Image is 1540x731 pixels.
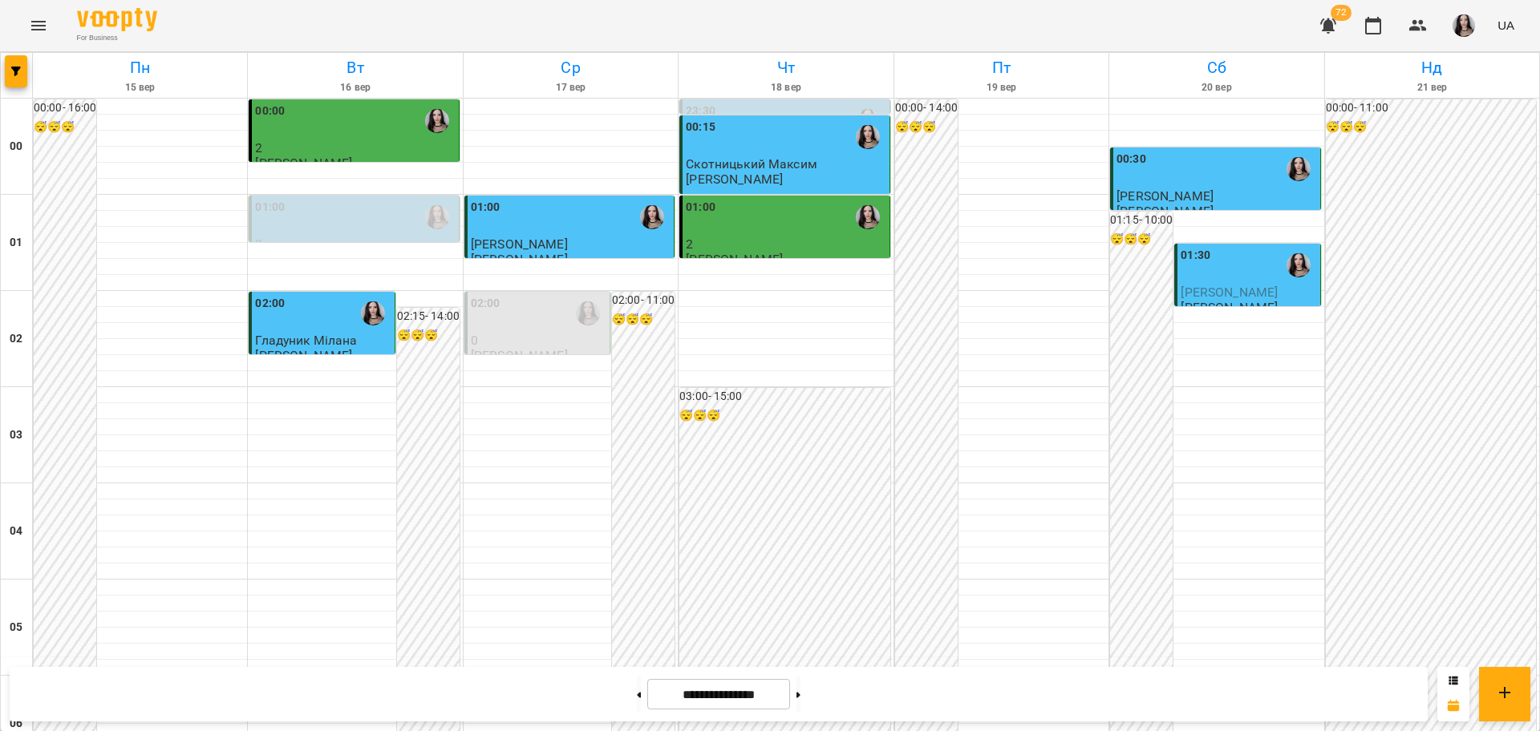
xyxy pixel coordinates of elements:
[10,138,22,155] h6: 00
[34,99,96,117] h6: 00:00 - 16:00
[686,237,885,251] p: 2
[679,388,890,406] h6: 03:00 - 15:00
[1453,14,1475,37] img: 23d2127efeede578f11da5c146792859.jpg
[681,80,890,95] h6: 18 вер
[250,80,460,95] h6: 16 вер
[686,156,817,172] span: Скотницький Максим
[1326,119,1536,136] h6: 😴😴😴
[1497,17,1514,34] span: UA
[1116,151,1146,168] label: 00:30
[425,109,449,133] img: Габорак Галина
[1331,5,1352,21] span: 72
[471,349,568,362] p: [PERSON_NAME]
[77,33,157,43] span: For Business
[686,119,715,136] label: 00:15
[897,55,1106,80] h6: Пт
[471,199,500,216] label: 01:00
[686,252,783,266] p: [PERSON_NAME]
[686,199,715,216] label: 01:00
[255,237,455,251] p: 0
[10,234,22,252] h6: 01
[10,426,22,444] h6: 03
[255,156,352,170] p: [PERSON_NAME]
[471,333,606,347] p: 0
[1287,157,1311,181] img: Габорак Галина
[255,103,285,120] label: 00:00
[466,55,675,80] h6: Ср
[1181,301,1278,314] p: [PERSON_NAME]
[856,205,880,229] img: Габорак Галина
[1181,247,1210,265] label: 01:30
[397,327,460,345] h6: 😴😴😴
[255,199,285,216] label: 01:00
[612,311,675,329] h6: 😴😴😴
[1112,55,1321,80] h6: Сб
[255,141,455,155] p: 2
[19,6,58,45] button: Menu
[679,407,890,425] h6: 😴😴😴
[425,205,449,229] img: Габорак Галина
[681,55,890,80] h6: Чт
[1326,99,1536,117] h6: 00:00 - 11:00
[10,523,22,540] h6: 04
[471,295,500,313] label: 02:00
[1181,285,1278,300] span: [PERSON_NAME]
[1327,80,1537,95] h6: 21 вер
[686,172,783,186] p: [PERSON_NAME]
[1110,231,1173,248] h6: 😴😴😴
[34,119,96,136] h6: 😴😴😴
[1110,212,1173,229] h6: 01:15 - 10:00
[1116,204,1214,218] p: [PERSON_NAME]
[1327,55,1537,80] h6: Нд
[1116,188,1214,204] span: [PERSON_NAME]
[686,103,715,120] label: 23:30
[576,301,600,325] img: Габорак Галина
[471,236,568,252] span: [PERSON_NAME]
[10,330,22,348] h6: 02
[255,333,357,348] span: Гладуник Мілана
[1491,10,1521,40] button: UA
[250,55,460,80] h6: Вт
[895,99,958,117] h6: 00:00 - 14:00
[856,125,880,149] img: Габорак Галина
[856,109,880,133] img: Габорак Галина
[895,119,958,136] h6: 😴😴😴
[255,295,285,313] label: 02:00
[612,292,675,309] h6: 02:00 - 11:00
[361,301,385,325] img: Габорак Галина
[35,80,245,95] h6: 15 вер
[466,80,675,95] h6: 17 вер
[10,619,22,636] h6: 05
[397,308,460,325] h6: 02:15 - 14:00
[897,80,1106,95] h6: 19 вер
[1287,253,1311,277] img: Габорак Галина
[640,205,664,229] img: Габорак Галина
[471,252,568,266] p: [PERSON_NAME]
[35,55,245,80] h6: Пн
[255,349,352,362] p: [PERSON_NAME]
[77,8,157,31] img: Voopty Logo
[1112,80,1321,95] h6: 20 вер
